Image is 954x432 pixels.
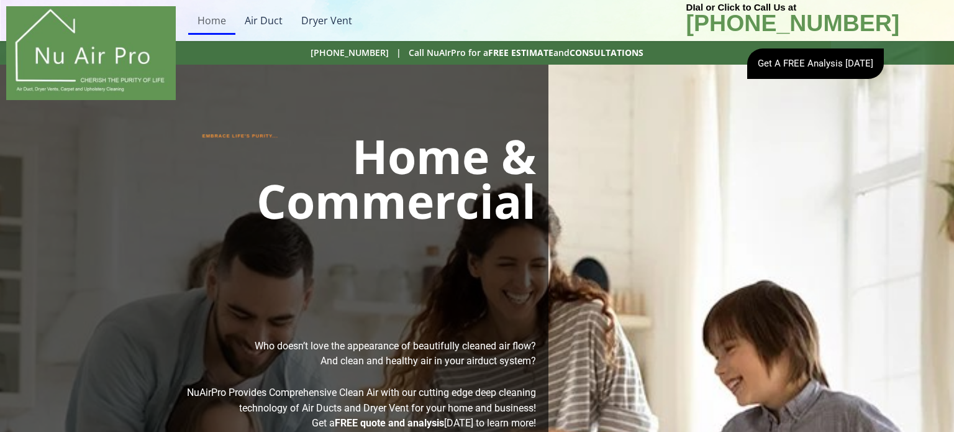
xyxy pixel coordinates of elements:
[292,6,361,35] a: Dryer Vent
[747,48,884,79] a: Get A FREE Analysis [DATE]
[488,47,553,58] b: FREE ESTIMATE
[686,10,900,36] b: [PHONE_NUMBER]
[202,132,470,139] h1: EMBRACE LIFE'S PURITY...
[187,387,536,414] span: NuAirPro Provides Comprehensive Clean Air with our cutting edge deep cleaning technology of Air D...
[638,102,944,195] iframe: Request Quote Form V2
[686,2,797,12] b: DIal or Click to Call Us at
[686,22,900,34] a: [PHONE_NUMBER]
[129,47,825,58] h2: [PHONE_NUMBER] | Call NuAIrPro for a and
[758,59,873,68] span: Get A FREE Analysis [DATE]
[570,47,643,58] b: CONSULTATIONS
[188,6,235,35] a: Home
[312,417,536,429] span: Get a [DATE] to learn more!
[335,417,444,429] strong: FREE quote and analysis
[235,6,292,35] a: Air Duct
